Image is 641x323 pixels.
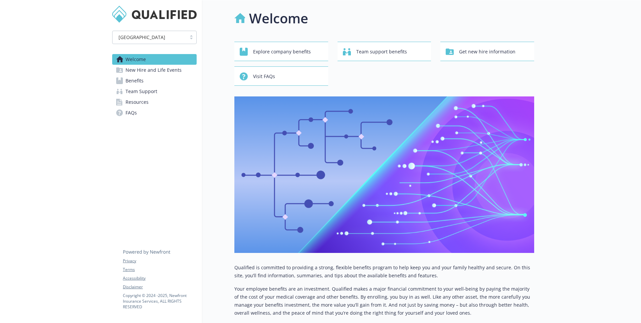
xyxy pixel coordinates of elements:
a: Disclaimer [123,284,196,290]
a: Accessibility [123,275,196,281]
span: Team support benefits [356,45,407,58]
span: Resources [126,97,149,107]
span: FAQs [126,107,137,118]
img: overview page banner [234,96,534,253]
a: Privacy [123,258,196,264]
button: Team support benefits [338,42,431,61]
a: Benefits [112,75,197,86]
p: Copyright © 2024 - 2025 , Newfront Insurance Services, ALL RIGHTS RESERVED [123,293,196,310]
a: Team Support [112,86,197,97]
h1: Welcome [249,8,308,28]
span: Get new hire information [459,45,515,58]
span: Visit FAQs [253,70,275,83]
a: Terms [123,267,196,273]
a: New Hire and Life Events [112,65,197,75]
span: Explore company benefits [253,45,311,58]
a: Resources [112,97,197,107]
button: Explore company benefits [234,42,328,61]
button: Visit FAQs [234,66,328,86]
button: Get new hire information [440,42,534,61]
span: Team Support [126,86,157,97]
p: Your employee benefits are an investment. Qualified makes a major financial commitment to your we... [234,285,534,317]
span: New Hire and Life Events [126,65,182,75]
a: Welcome [112,54,197,65]
a: FAQs [112,107,197,118]
p: Qualified is committed to providing a strong, flexible benefits program to help keep you and your... [234,264,534,280]
span: [GEOGRAPHIC_DATA] [116,34,183,41]
span: [GEOGRAPHIC_DATA] [119,34,165,41]
span: Benefits [126,75,144,86]
span: Welcome [126,54,146,65]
